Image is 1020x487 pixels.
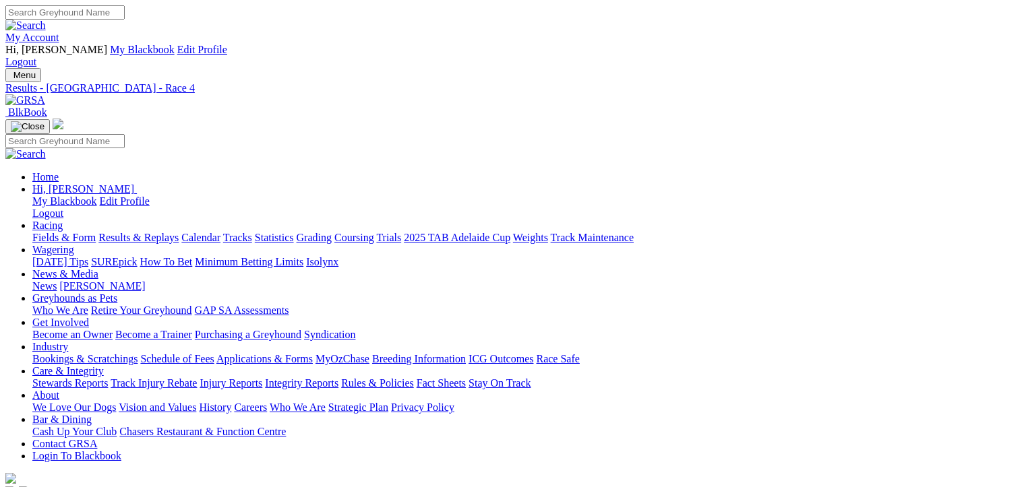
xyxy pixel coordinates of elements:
a: [DATE] Tips [32,256,88,267]
a: GAP SA Assessments [195,304,289,316]
img: logo-grsa-white.png [5,473,16,484]
a: Integrity Reports [265,377,338,389]
a: Purchasing a Greyhound [195,329,301,340]
div: Care & Integrity [32,377,1015,389]
a: SUREpick [91,256,137,267]
a: Retire Your Greyhound [91,304,192,316]
div: Industry [32,353,1015,365]
a: Bar & Dining [32,414,92,425]
span: Menu [13,70,36,80]
a: Login To Blackbook [32,450,121,461]
a: Logout [5,56,36,67]
a: Rules & Policies [341,377,414,389]
div: Hi, [PERSON_NAME] [32,195,1015,220]
a: Vision and Values [119,401,196,413]
a: ICG Outcomes [469,353,533,364]
a: Isolynx [306,256,338,267]
a: Logout [32,207,63,219]
a: Coursing [334,232,374,243]
div: Get Involved [32,329,1015,341]
a: Track Maintenance [551,232,634,243]
a: Applications & Forms [216,353,313,364]
a: Racing [32,220,63,231]
a: Calendar [181,232,220,243]
a: News & Media [32,268,98,280]
div: Racing [32,232,1015,244]
a: My Blackbook [110,44,175,55]
div: News & Media [32,280,1015,292]
a: Stewards Reports [32,377,108,389]
a: MyOzChase [316,353,369,364]
a: Hi, [PERSON_NAME] [32,183,137,195]
a: BlkBook [5,106,47,118]
a: Edit Profile [100,195,150,207]
a: Fact Sheets [417,377,466,389]
img: logo-grsa-white.png [53,119,63,129]
a: How To Bet [140,256,193,267]
img: Search [5,20,46,32]
a: My Blackbook [32,195,97,207]
a: News [32,280,57,292]
a: Become a Trainer [115,329,192,340]
a: Syndication [304,329,355,340]
span: Hi, [PERSON_NAME] [5,44,107,55]
a: [PERSON_NAME] [59,280,145,292]
a: Who We Are [32,304,88,316]
div: Bar & Dining [32,426,1015,438]
a: Greyhounds as Pets [32,292,117,304]
a: About [32,389,59,401]
a: Minimum Betting Limits [195,256,303,267]
img: GRSA [5,94,45,106]
a: Results - [GEOGRAPHIC_DATA] - Race 4 [5,82,1015,94]
a: Track Injury Rebate [111,377,197,389]
button: Toggle navigation [5,68,41,82]
a: Careers [234,401,267,413]
a: Stay On Track [469,377,531,389]
div: Greyhounds as Pets [32,304,1015,317]
a: Edit Profile [177,44,227,55]
a: Grading [297,232,332,243]
a: Get Involved [32,317,89,328]
a: Become an Owner [32,329,113,340]
a: Contact GRSA [32,438,97,449]
a: History [199,401,231,413]
a: Home [32,171,59,183]
div: My Account [5,44,1015,68]
a: 2025 TAB Adelaide Cup [404,232,510,243]
img: Search [5,148,46,160]
button: Toggle navigation [5,119,50,134]
a: Privacy Policy [391,401,454,413]
a: Care & Integrity [32,365,104,377]
input: Search [5,5,125,20]
input: Search [5,134,125,148]
div: About [32,401,1015,414]
a: Bookings & Scratchings [32,353,138,364]
a: Who We Are [270,401,326,413]
div: Wagering [32,256,1015,268]
a: Statistics [255,232,294,243]
a: Results & Replays [98,232,179,243]
img: Close [11,121,44,132]
a: Chasers Restaurant & Function Centre [119,426,286,437]
a: Trials [376,232,401,243]
a: Fields & Form [32,232,96,243]
a: Race Safe [536,353,579,364]
a: Schedule of Fees [140,353,214,364]
span: Hi, [PERSON_NAME] [32,183,134,195]
a: We Love Our Dogs [32,401,116,413]
a: Weights [513,232,548,243]
a: Industry [32,341,68,352]
a: Tracks [223,232,252,243]
span: BlkBook [8,106,47,118]
a: Breeding Information [372,353,466,364]
a: Wagering [32,244,74,255]
a: My Account [5,32,59,43]
a: Cash Up Your Club [32,426,117,437]
a: Strategic Plan [328,401,388,413]
a: Injury Reports [200,377,262,389]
